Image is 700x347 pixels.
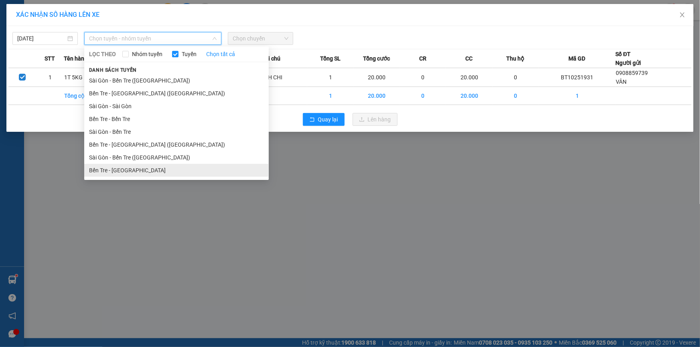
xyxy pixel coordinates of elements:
[2,4,101,10] span: 15:42-
[21,50,91,56] span: [PERSON_NAME] ĐỨC KHTT-
[493,68,539,87] td: 0
[507,54,525,63] span: Thu hộ
[84,67,142,74] span: Danh sách tuyến
[419,54,426,63] span: CR
[2,56,34,62] span: 0918008368
[446,68,492,87] td: 20.000
[16,11,99,18] span: XÁC NHẬN SỐ HÀNG LÊN XE
[84,125,269,138] li: Sài Gòn - Bến Tre
[261,68,307,87] td: 18H CHI
[261,54,280,63] span: Ghi chú
[84,138,269,151] li: Bến Tre - [GEOGRAPHIC_DATA] ([GEOGRAPHIC_DATA])
[64,54,87,63] span: Tên hàng
[493,87,539,105] td: 0
[89,50,116,59] span: LỌC THEO
[16,36,83,42] span: SÀI GÒN TIRE-
[2,36,83,42] span: N.gửi:
[320,54,341,63] span: Tổng SL
[84,151,269,164] li: Sài Gòn - Bến Tre ([GEOGRAPHIC_DATA])
[446,87,492,105] td: 20.000
[45,54,55,63] span: STT
[671,4,694,26] button: Close
[84,87,269,100] li: Bến Tre - [GEOGRAPHIC_DATA] ([GEOGRAPHIC_DATA])
[51,36,83,42] span: 0906357723
[17,34,66,43] input: 15/10/2025
[47,18,92,27] span: SG10254058
[363,54,390,63] span: Tổng cước
[179,50,200,59] span: Tuyến
[84,100,269,113] li: Sài Gòn - Sài Gòn
[212,36,217,41] span: down
[466,54,473,63] span: CC
[129,50,166,59] span: Nhóm tuyến
[28,18,92,27] strong: MĐH:
[539,68,616,87] td: BT10251931
[568,54,585,63] span: Mã GD
[616,79,627,85] span: VÂN
[307,87,353,105] td: 1
[303,113,345,126] button: rollbackQuay lại
[36,43,76,49] span: 13:01:48 [DATE]
[400,68,446,87] td: 0
[539,87,616,105] td: 1
[679,12,686,18] span: close
[64,68,110,87] td: 1T 5KG NP ĐA
[39,11,81,17] strong: PHIẾU TRẢ HÀNG
[36,68,64,87] td: 1
[400,87,446,105] td: 0
[84,74,269,87] li: Sài Gòn - Bến Tre ([GEOGRAPHIC_DATA])
[354,68,400,87] td: 20.000
[206,50,235,59] a: Chọn tất cả
[318,115,338,124] span: Quay lại
[34,4,101,10] span: [PERSON_NAME] [PERSON_NAME]
[233,32,288,44] span: Chọn chuyến
[616,70,648,76] span: 0908859739
[16,4,101,10] span: [DATE]-
[309,117,315,123] span: rollback
[616,50,641,67] div: Số ĐT Người gửi
[354,87,400,105] td: 20.000
[307,68,353,87] td: 1
[2,43,35,49] span: Ngày/ giờ gửi:
[64,87,110,105] td: Tổng cộng
[84,164,269,177] li: Bến Tre - [GEOGRAPHIC_DATA]
[353,113,398,126] button: uploadLên hàng
[89,32,217,44] span: Chọn tuyến - nhóm tuyến
[84,113,269,125] li: Bến Tre - Bến Tre
[2,50,91,62] span: N.nhận:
